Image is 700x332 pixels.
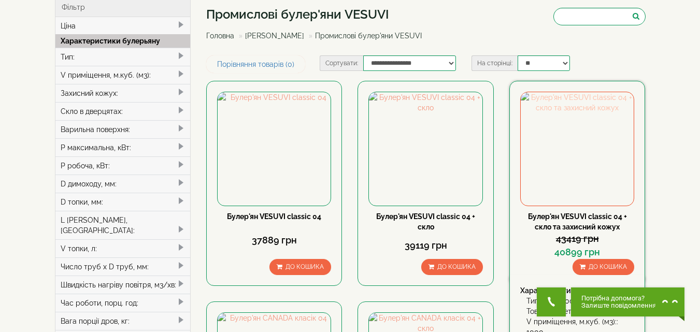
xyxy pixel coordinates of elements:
[285,263,324,270] span: До кошика
[55,294,191,312] div: Час роботи, порц. год:
[55,34,191,48] div: Характеристики булерьяну
[55,17,191,35] div: Ціна
[376,212,475,231] a: Булер'ян VESUVI classic 04 + скло
[218,92,331,205] img: Булер'ян VESUVI classic 04
[581,302,656,309] span: Залиште повідомлення
[55,102,191,120] div: Скло в дверцятах:
[571,287,684,316] button: Chat button
[55,257,191,276] div: Число труб x D труб, мм:
[520,232,634,246] div: 43419 грн
[245,32,304,40] a: [PERSON_NAME]
[528,212,627,231] a: Булер'ян VESUVI classic 04 + скло та захисний кожух
[55,48,191,66] div: Тип:
[320,55,363,71] label: Сортувати:
[368,239,482,252] div: 39119 грн
[306,31,422,41] li: Промислові булер'яни VESUVI
[520,285,634,296] div: Характеристики булерьяну
[55,193,191,211] div: D топки, мм:
[573,259,634,275] button: До кошика
[437,263,476,270] span: До кошика
[55,239,191,257] div: V топки, л:
[421,259,483,275] button: До кошика
[55,66,191,84] div: V приміщення, м.куб. (м3):
[581,295,656,302] span: Потрібна допомога?
[55,312,191,330] div: Вага порції дров, кг:
[206,8,430,21] h1: Промислові булер'яни VESUVI
[526,306,634,316] div: Товщина металу, мм:: 4
[206,55,305,73] a: Порівняння товарів (0)
[217,234,331,247] div: 37889 грн
[472,55,518,71] label: На сторінці:
[589,263,627,270] span: До кошика
[55,156,191,175] div: P робоча, кВт:
[520,246,634,259] div: 40899 грн
[55,175,191,193] div: D димоходу, мм:
[55,84,191,102] div: Захисний кожух:
[55,211,191,239] div: L [PERSON_NAME], [GEOGRAPHIC_DATA]:
[537,287,566,316] button: Get Call button
[55,120,191,138] div: Варильна поверхня:
[269,259,331,275] button: До кошика
[526,296,634,306] div: Тип:: 04 (1000 м³)
[227,212,321,221] a: Булер'ян VESUVI classic 04
[521,92,634,205] img: Булер'ян VESUVI classic 04 + скло та захисний кожух
[55,276,191,294] div: Швидкість нагріву повітря, м3/хв:
[55,138,191,156] div: P максимальна, кВт:
[369,92,482,205] img: Булер'ян VESUVI classic 04 + скло
[206,32,234,40] a: Головна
